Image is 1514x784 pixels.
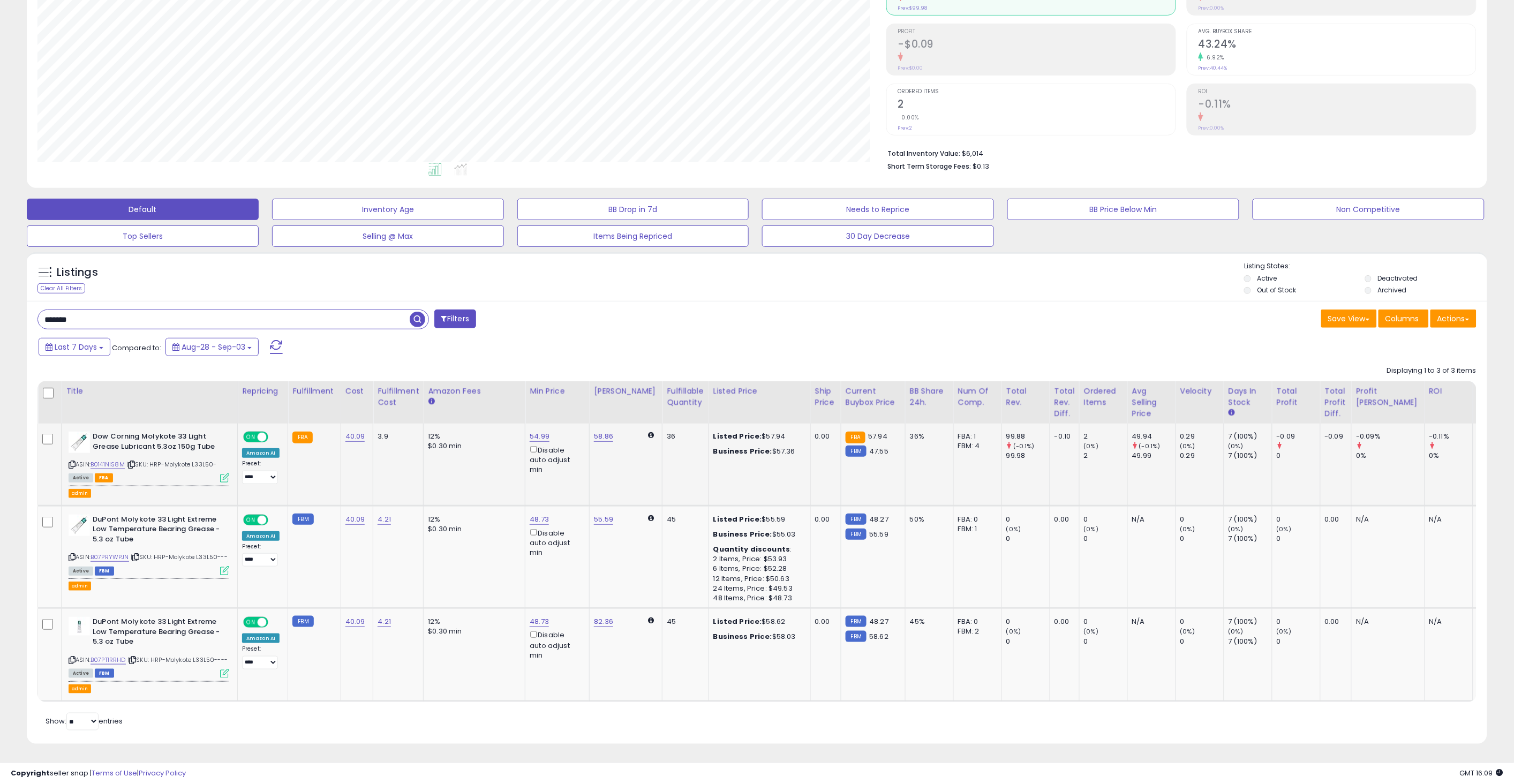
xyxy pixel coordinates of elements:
button: Top Sellers [27,225,259,247]
div: Preset: [242,460,280,484]
div: FBM: 1 [958,524,993,534]
span: 48.27 [869,616,888,627]
b: DuPont Molykote 33 Light Extreme Low Temperature Bearing Grease - 5.3 oz Tube [93,617,223,650]
h5: Listings [57,265,98,280]
div: Disable auto adjust min [530,444,581,474]
div: Title [66,386,233,397]
small: (0%) [1006,627,1021,636]
button: Inventory Age [272,199,504,220]
div: 0 [1277,515,1320,524]
div: 0.00 [1325,617,1344,627]
div: 99.88 [1006,432,1050,441]
div: 0 [1006,534,1050,544]
b: Business Price: [713,529,772,539]
div: Disable auto adjust min [530,629,581,660]
li: $6,014 [888,146,1468,159]
div: FBM: 2 [958,627,993,636]
span: All listings currently available for purchase on Amazon [69,567,93,576]
div: Min Price [530,386,585,397]
span: Columns [1385,313,1419,324]
small: (0%) [1084,442,1099,450]
button: Columns [1379,310,1429,328]
div: : [713,545,802,554]
div: Preset: [242,645,280,669]
div: N/A [1356,617,1416,627]
span: Show: entries [46,716,123,726]
span: 48.27 [869,514,888,524]
a: Privacy Policy [139,768,186,778]
div: 0 [1084,637,1127,646]
div: 45 [667,515,700,524]
div: Amazon AI [242,531,280,541]
div: $0.30 min [428,441,517,451]
div: $58.62 [713,617,802,627]
div: Cost [345,386,369,397]
span: All listings currently available for purchase on Amazon [69,473,93,483]
h2: 2 [898,98,1176,112]
div: Total Profit [1277,386,1316,408]
div: 0.29 [1180,432,1224,441]
div: -0.11% [1429,432,1473,441]
div: -0.09 [1325,432,1344,441]
span: ON [244,618,258,627]
div: 45% [910,617,945,627]
div: 49.99 [1132,451,1176,461]
button: Default [27,199,259,220]
span: OFF [267,618,284,627]
button: 30 Day Decrease [762,225,994,247]
div: 7 (100%) [1229,515,1272,524]
div: N/A [1429,617,1465,627]
div: Total Rev. [1006,386,1045,408]
div: 0 [1180,534,1224,544]
div: 2 [1084,451,1127,461]
span: Last 7 Days [55,342,97,352]
span: Ordered Items [898,89,1176,95]
small: FBM [846,529,867,540]
span: FBA [95,473,113,483]
b: Quantity discounts [713,544,790,554]
h2: -0.11% [1199,98,1476,112]
div: Amazon AI [242,634,280,643]
b: Listed Price: [713,514,762,524]
small: FBA [846,432,865,443]
div: $58.03 [713,632,802,642]
div: $57.94 [713,432,802,441]
div: seller snap | | [11,768,186,779]
small: (0%) [1277,525,1292,533]
div: Ordered Items [1084,386,1123,408]
div: Total Profit Diff. [1325,386,1347,419]
span: | SKU: HRP-Molykote L33L50--- [131,553,228,561]
div: Clear All Filters [37,283,85,293]
small: FBM [846,514,867,525]
div: $57.36 [713,447,802,456]
div: 3.9 [378,432,415,441]
a: 55.59 [594,514,613,525]
b: DuPont Molykote 33 Light Extreme Low Temperature Bearing Grease - 5.3 oz Tube [93,515,223,547]
div: 0 [1006,515,1050,524]
span: 58.62 [869,631,888,642]
a: 4.21 [378,616,391,627]
div: 0% [1356,451,1424,461]
div: ASIN: [69,617,229,676]
div: Amazon AI [242,448,280,458]
button: admin [69,489,91,498]
span: Aug-28 - Sep-03 [182,342,245,352]
div: 0 [1277,637,1320,646]
div: Avg Selling Price [1132,386,1171,419]
div: N/A [1132,617,1167,627]
b: Total Inventory Value: [888,149,961,158]
span: | SKU: HRP-Molykote L33L50---- [127,655,228,664]
div: 99.98 [1006,451,1050,461]
button: Items Being Repriced [517,225,749,247]
b: Business Price: [713,446,772,456]
div: N/A [1132,515,1167,524]
small: (0%) [1180,442,1195,450]
small: (0%) [1229,442,1244,450]
div: BB Share 24h. [910,386,949,408]
small: Prev: 2 [898,125,913,131]
button: Save View [1321,310,1377,328]
small: (0%) [1229,627,1244,636]
a: 48.73 [530,616,549,627]
div: 0.00 [1054,617,1071,627]
span: | SKU: HRP-Molykote L33L50- [126,460,217,469]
